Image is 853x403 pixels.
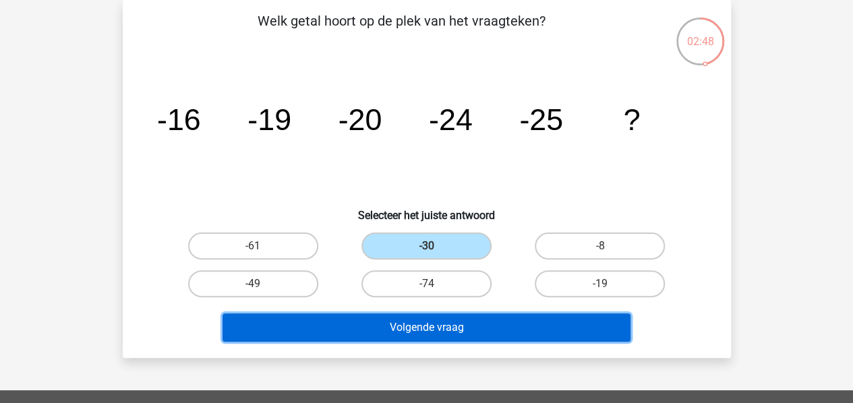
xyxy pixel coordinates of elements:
[247,102,291,136] tspan: -19
[156,102,200,136] tspan: -16
[361,232,492,259] label: -30
[188,270,318,297] label: -49
[535,232,665,259] label: -8
[428,102,472,136] tspan: -24
[188,232,318,259] label: -61
[223,313,630,342] button: Volgende vraag
[519,102,563,136] tspan: -25
[338,102,382,136] tspan: -20
[144,11,659,51] p: Welk getal hoort op de plek van het vraagteken?
[144,198,709,222] h6: Selecteer het juiste antwoord
[675,16,726,50] div: 02:48
[361,270,492,297] label: -74
[535,270,665,297] label: -19
[623,102,640,136] tspan: ?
